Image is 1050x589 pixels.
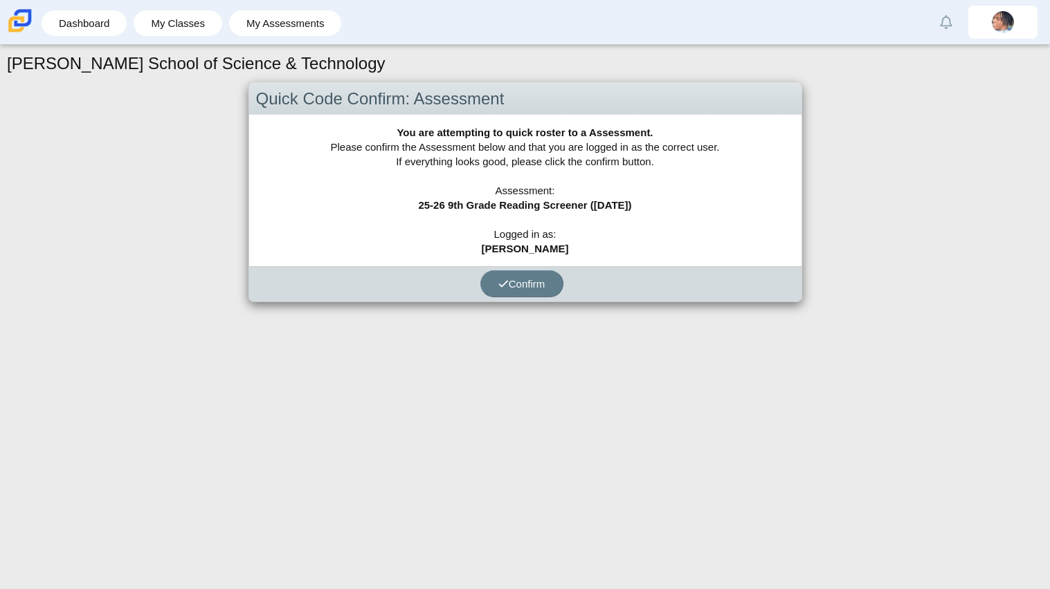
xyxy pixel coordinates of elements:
h1: [PERSON_NAME] School of Science & Technology [7,52,386,75]
img: jeremiah.bostic.RH0aTK [992,11,1014,33]
span: Confirm [498,278,545,290]
b: [PERSON_NAME] [482,243,569,254]
a: Alerts [931,7,961,37]
a: jeremiah.bostic.RH0aTK [968,6,1038,39]
a: My Assessments [236,10,335,36]
button: Confirm [480,270,563,297]
img: Carmen School of Science & Technology [6,6,35,35]
div: Please confirm the Assessment below and that you are logged in as the correct user. If everything... [249,115,802,266]
a: Carmen School of Science & Technology [6,26,35,37]
b: 25-26 9th Grade Reading Screener ([DATE]) [418,199,631,211]
a: Dashboard [48,10,120,36]
div: Quick Code Confirm: Assessment [249,83,802,115]
b: You are attempting to quick roster to a Assessment. [397,127,653,138]
a: My Classes [141,10,215,36]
